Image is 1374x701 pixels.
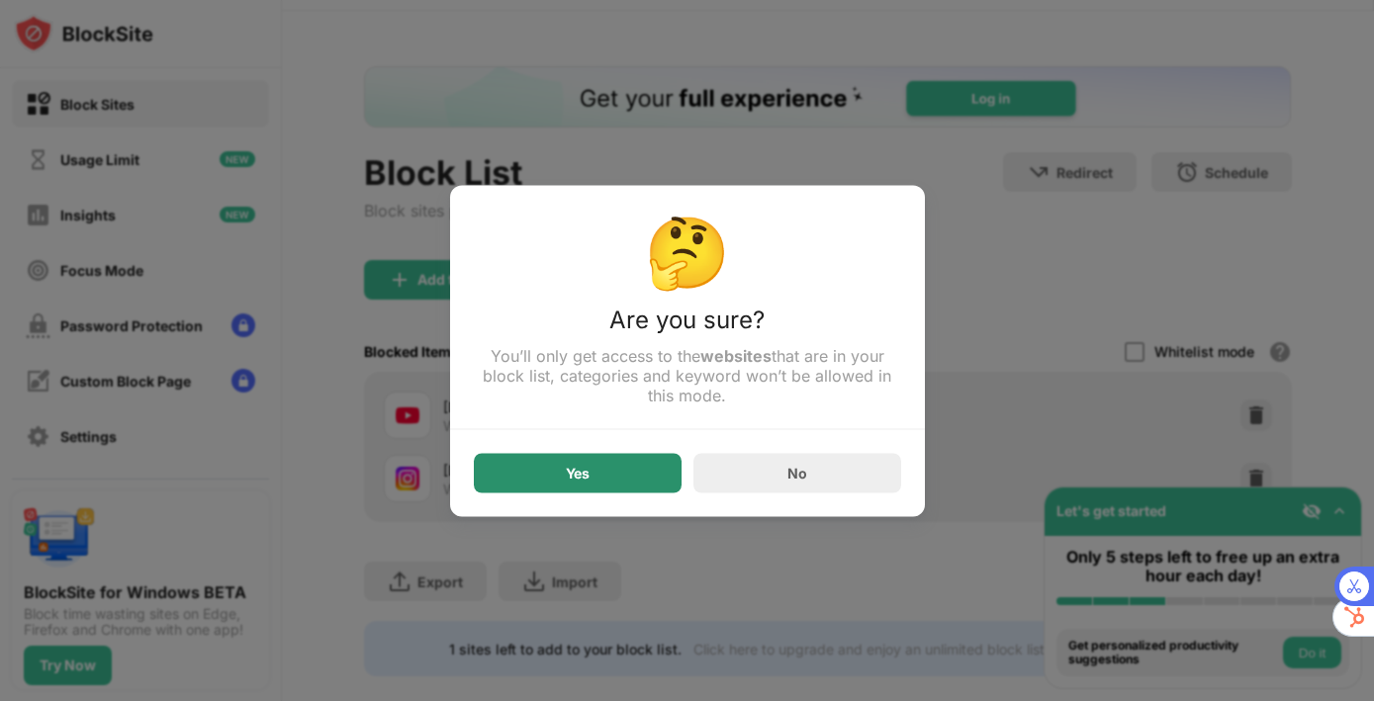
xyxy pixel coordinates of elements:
div: Are you sure? [474,305,901,345]
strong: websites [700,345,772,365]
div: Yes [566,465,590,481]
div: 🤔 [474,209,901,293]
div: You’ll only get access to the that are in your block list, categories and keyword won’t be allowe... [474,345,901,404]
div: No [787,465,807,482]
